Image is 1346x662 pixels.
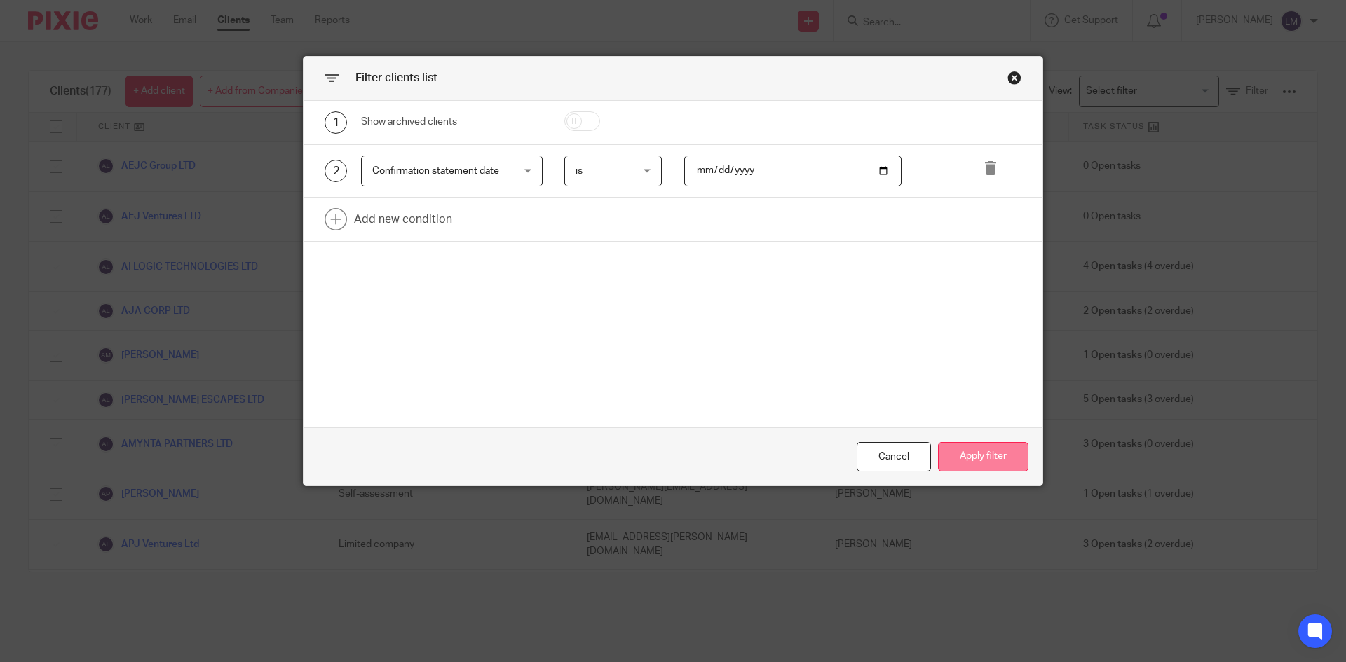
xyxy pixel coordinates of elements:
span: is [576,166,583,176]
span: Filter clients list [355,72,437,83]
button: Apply filter [938,442,1028,472]
div: Show archived clients [361,115,543,129]
div: 2 [325,160,347,182]
div: Close this dialog window [857,442,931,472]
div: 1 [325,111,347,134]
span: Confirmation statement date [372,166,499,176]
div: Close this dialog window [1007,71,1021,85]
input: YYYY-MM-DD [684,156,902,187]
